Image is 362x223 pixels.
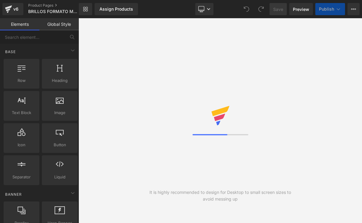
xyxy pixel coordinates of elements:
[99,7,133,12] div: Assign Products
[289,3,313,15] a: Preview
[2,3,23,15] a: v6
[315,3,345,15] button: Publish
[347,3,360,15] button: More
[44,77,76,84] span: Heading
[273,6,283,12] span: Save
[79,3,92,15] a: New Library
[5,191,22,197] span: Banner
[255,3,267,15] button: Redo
[5,110,38,116] span: Text Block
[44,110,76,116] span: Image
[44,174,76,180] span: Liquid
[44,142,76,148] span: Button
[5,142,38,148] span: Icon
[39,18,79,30] a: Global Style
[5,174,38,180] span: Separator
[28,9,77,14] span: BRILLOS FORMATO MÁRMOL
[319,7,334,12] span: Publish
[149,189,291,202] div: It is highly recommended to design for Desktop to small screen sizes to avoid messing up
[240,3,253,15] button: Undo
[12,5,20,13] div: v6
[293,6,309,12] span: Preview
[5,49,16,55] span: Base
[5,77,38,84] span: Row
[28,3,89,8] a: Product Pages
